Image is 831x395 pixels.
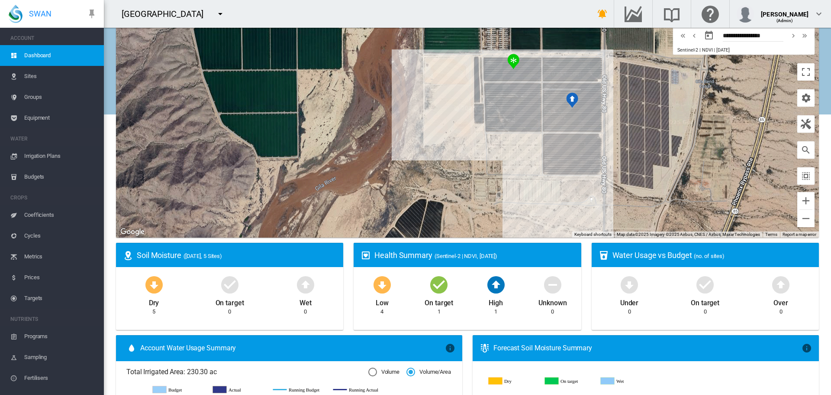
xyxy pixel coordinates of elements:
div: 4 [380,308,383,316]
g: Running Actual [333,386,385,394]
span: NUTRIENTS [10,312,97,326]
button: Keyboard shortcuts [574,232,612,238]
span: (Sentinel-2 | NDVI, [DATE]) [435,253,497,259]
md-icon: icon-chevron-down [814,9,824,19]
md-icon: icon-magnify [801,145,811,155]
md-icon: icon-bell-ring [597,9,608,19]
md-icon: Search the knowledge base [661,9,682,19]
md-icon: icon-arrow-down-bold-circle [372,274,393,295]
md-icon: icon-thermometer-lines [480,343,490,353]
g: On target [545,377,594,385]
span: Total Irrigated Area: 230.30 ac [126,367,368,377]
div: [PERSON_NAME] [761,7,808,15]
md-icon: icon-chevron-right [789,30,798,41]
span: ACCOUNT [10,31,97,45]
g: Actual [213,386,264,394]
button: Zoom out [797,210,815,227]
md-icon: icon-water [126,343,137,353]
g: Dry [489,377,538,385]
span: Irrigation Plans [24,146,97,166]
span: Programs [24,326,97,347]
md-icon: Click here for help [700,9,721,19]
md-icon: icon-chevron-double-left [678,30,688,41]
span: Groups [24,87,97,108]
div: Wet [300,295,312,308]
md-icon: icon-checkbox-marked-circle [695,274,715,295]
div: 0 [304,308,307,316]
div: Soil Moisture [137,250,336,261]
md-icon: icon-checkbox-marked-circle [428,274,449,295]
md-icon: icon-menu-down [215,9,225,19]
md-icon: icon-checkbox-marked-circle [219,274,240,295]
span: Targets [24,288,97,309]
div: Over [773,295,788,308]
span: SWAN [29,8,52,19]
div: Unknown [538,295,567,308]
span: CROPS [10,191,97,205]
md-icon: icon-heart-box-outline [361,250,371,261]
span: Dashboard [24,45,97,66]
button: icon-chevron-double-left [677,30,689,41]
span: Sites [24,66,97,87]
div: 0 [704,308,707,316]
md-icon: icon-cog [801,93,811,103]
span: Sentinel-2 | NDVI [677,47,712,53]
span: Sampling [24,347,97,368]
button: Toggle fullscreen view [797,63,815,81]
md-radio-button: Volume [368,368,399,376]
g: Budget [153,386,204,394]
div: On target [425,295,453,308]
md-icon: icon-minus-circle [542,274,563,295]
div: Health Summary [374,250,574,261]
div: High [489,295,503,308]
md-icon: icon-information [802,343,812,353]
div: 0 [551,308,554,316]
g: Wet [601,377,650,385]
div: 1 [494,308,497,316]
div: On target [216,295,244,308]
md-icon: icon-arrow-up-bold-circle [486,274,506,295]
div: 0 [628,308,631,316]
div: Under [620,295,639,308]
md-radio-button: Volume/Area [406,368,451,376]
md-icon: icon-select-all [801,171,811,181]
img: profile.jpg [737,5,754,23]
button: icon-menu-down [212,5,229,23]
span: Fertilisers [24,368,97,388]
span: Coefficients [24,205,97,225]
span: Metrics [24,246,97,267]
div: [GEOGRAPHIC_DATA] [122,8,211,20]
div: NDVI: SHA 601-4 [507,54,519,69]
div: Dry [149,295,159,308]
span: Map data ©2025 Imagery ©2025 Airbus, CNES / Airbus, Maxar Technologies [617,232,760,237]
a: Report a map error [783,232,816,237]
div: 0 [779,308,783,316]
md-icon: icon-cup-water [599,250,609,261]
button: icon-magnify [797,141,815,159]
button: md-calendar [700,27,718,44]
div: 0 [228,308,231,316]
button: icon-chevron-right [788,30,799,41]
span: (Admin) [776,18,793,23]
md-icon: icon-chevron-left [689,30,699,41]
button: icon-bell-ring [594,5,611,23]
span: WATER [10,132,97,146]
md-icon: icon-pin [87,9,97,19]
div: NDVI: SHA Gila Bend [566,92,578,108]
g: Running Budget [273,386,325,394]
a: Terms [765,232,777,237]
md-icon: icon-information [445,343,455,353]
button: icon-select-all [797,167,815,185]
md-icon: icon-map-marker-radius [123,250,133,261]
md-icon: icon-arrow-down-bold-circle [144,274,164,295]
md-icon: icon-arrow-up-bold-circle [770,274,791,295]
img: Google [118,226,147,238]
span: Equipment [24,108,97,128]
img: SWAN-Landscape-Logo-Colour-drop.png [9,5,23,23]
span: Budgets [24,166,97,187]
div: Low [376,295,389,308]
md-icon: icon-arrow-down-bold-circle [619,274,640,295]
span: | [DATE] [714,47,729,53]
div: Forecast Soil Moisture Summary [493,343,802,353]
div: Water Usage vs Budget [612,250,812,261]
